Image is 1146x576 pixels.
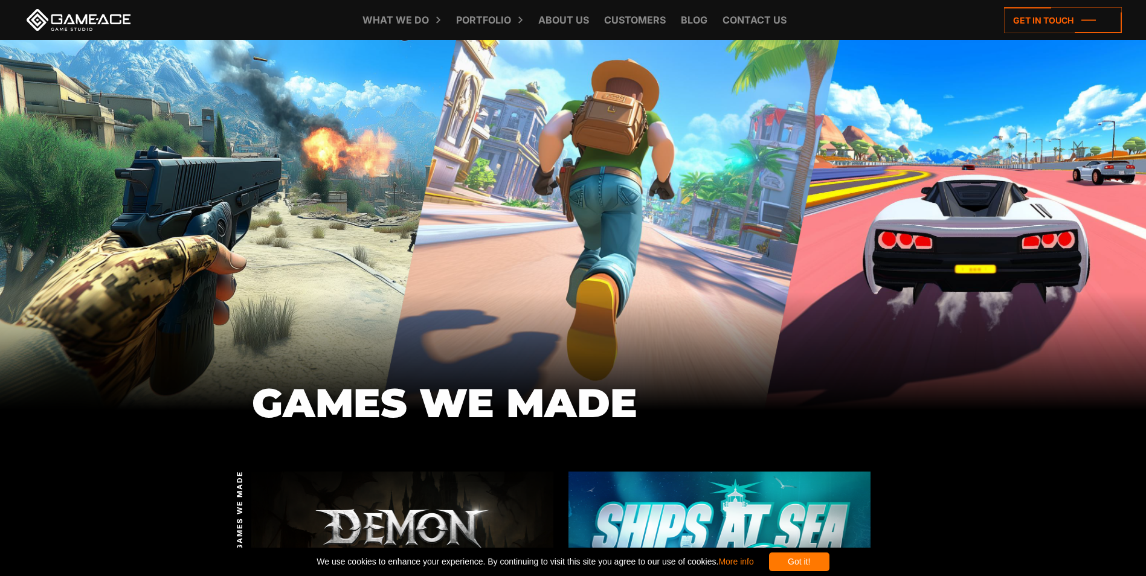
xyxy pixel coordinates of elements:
[1004,7,1122,33] a: Get in touch
[252,381,895,425] h1: GAMES WE MADE
[769,552,829,571] div: Got it!
[234,471,245,550] span: GAMES WE MADE
[718,557,753,566] a: More info
[317,552,753,571] span: We use cookies to enhance your experience. By continuing to visit this site you agree to our use ...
